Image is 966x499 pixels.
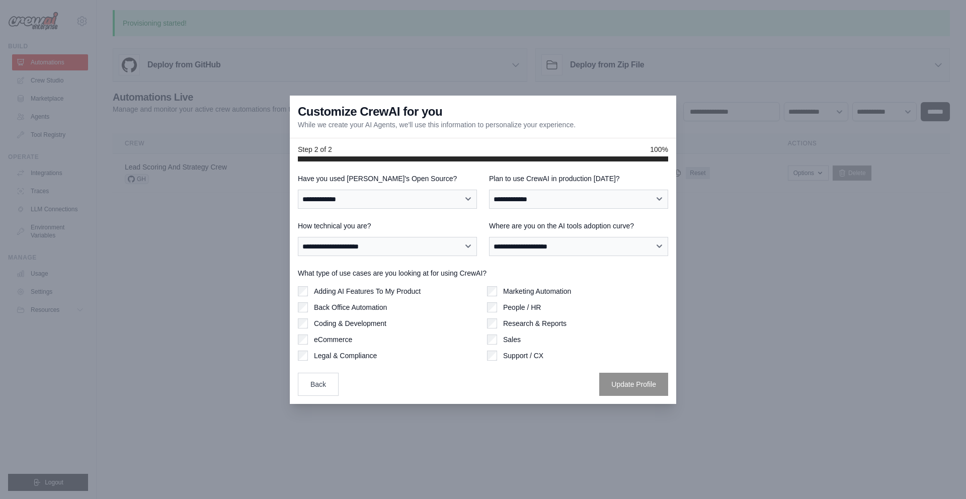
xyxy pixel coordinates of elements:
label: Legal & Compliance [314,351,377,361]
p: While we create your AI Agents, we'll use this information to personalize your experience. [298,120,576,130]
button: Update Profile [599,373,668,396]
label: Research & Reports [503,318,567,328]
label: People / HR [503,302,541,312]
label: Plan to use CrewAI in production [DATE]? [489,174,668,184]
label: Back Office Automation [314,302,387,312]
label: Sales [503,335,521,345]
h3: Customize CrewAI for you [298,104,442,120]
label: Where are you on the AI tools adoption curve? [489,221,668,231]
label: How technical you are? [298,221,477,231]
label: Coding & Development [314,318,386,328]
span: 100% [650,144,668,154]
label: eCommerce [314,335,352,345]
label: Support / CX [503,351,543,361]
label: Marketing Automation [503,286,571,296]
label: What type of use cases are you looking at for using CrewAI? [298,268,668,278]
span: Step 2 of 2 [298,144,332,154]
label: Have you used [PERSON_NAME]'s Open Source? [298,174,477,184]
button: Back [298,373,339,396]
label: Adding AI Features To My Product [314,286,421,296]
